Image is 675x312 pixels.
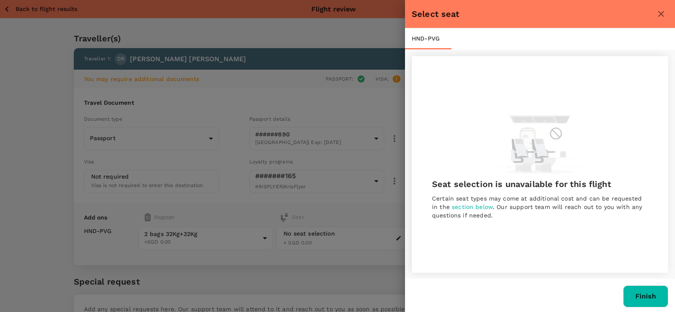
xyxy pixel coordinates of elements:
[432,177,648,191] h6: Seat selection is unavailable for this flight
[623,285,668,307] button: Finish
[405,28,451,49] div: HND - PVG
[412,7,654,21] div: Select seat
[452,203,493,210] span: section below
[432,194,648,220] p: Certain seat types may come at additional cost and can be requested in the . Our support team wil...
[654,7,668,21] button: close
